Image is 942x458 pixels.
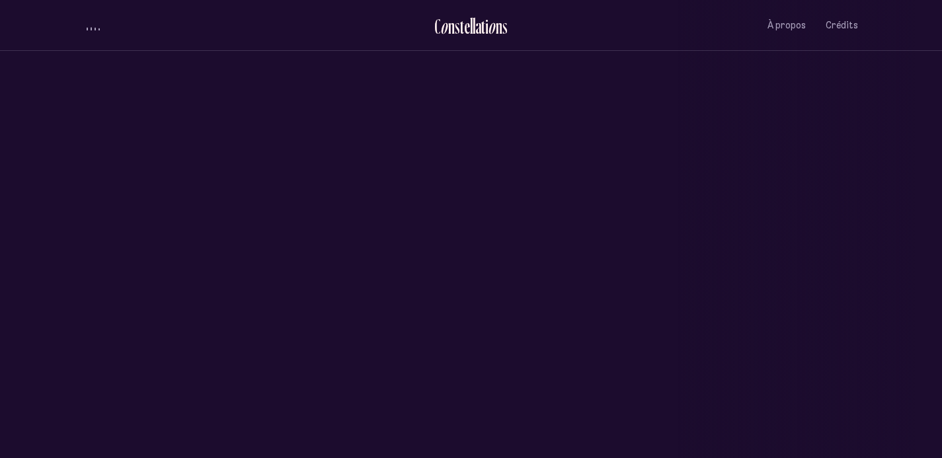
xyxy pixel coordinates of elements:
div: l [470,15,473,37]
div: a [475,15,481,37]
span: À propos [767,20,806,31]
div: C [434,15,440,37]
div: t [460,15,464,37]
div: n [496,15,502,37]
div: n [448,15,455,37]
div: s [455,15,460,37]
div: t [481,15,485,37]
button: À propos [767,10,806,41]
span: Crédits [826,20,858,31]
div: l [473,15,475,37]
div: o [440,15,448,37]
button: Crédits [826,10,858,41]
div: o [488,15,496,37]
div: s [502,15,508,37]
div: i [485,15,489,37]
div: e [464,15,470,37]
button: volume audio [85,19,102,32]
